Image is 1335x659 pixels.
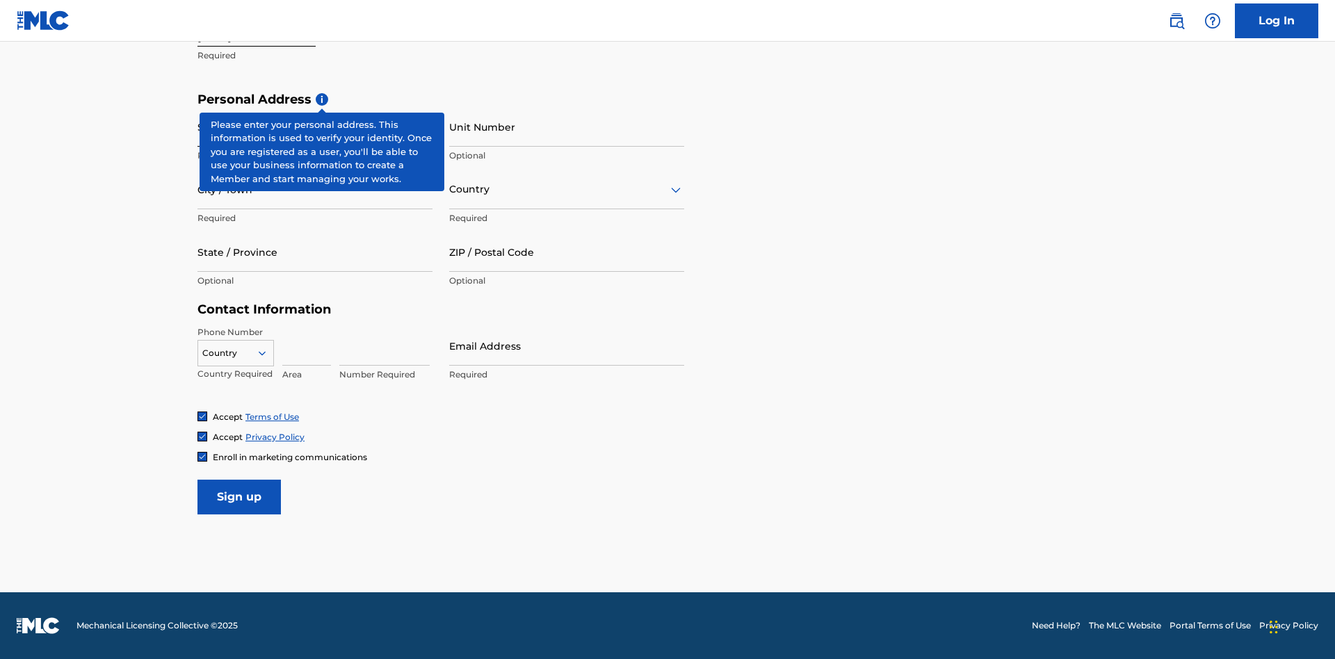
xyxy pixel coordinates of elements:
[1199,7,1227,35] div: Help
[17,617,60,634] img: logo
[449,275,684,287] p: Optional
[339,368,430,381] p: Number Required
[282,368,331,381] p: Area
[197,302,684,318] h5: Contact Information
[197,49,432,62] p: Required
[1168,13,1185,29] img: search
[449,212,684,225] p: Required
[76,619,238,632] span: Mechanical Licensing Collective © 2025
[17,10,70,31] img: MLC Logo
[197,212,432,225] p: Required
[245,412,299,422] a: Terms of Use
[198,412,207,421] img: checkbox
[1170,619,1251,632] a: Portal Terms of Use
[198,432,207,441] img: checkbox
[198,453,207,461] img: checkbox
[197,149,432,162] p: Required
[213,412,243,422] span: Accept
[197,92,1138,108] h5: Personal Address
[197,275,432,287] p: Optional
[197,368,274,380] p: Country Required
[1270,606,1278,648] div: Drag
[1235,3,1318,38] a: Log In
[1259,619,1318,632] a: Privacy Policy
[1204,13,1221,29] img: help
[1265,592,1335,659] iframe: Chat Widget
[449,149,684,162] p: Optional
[1089,619,1161,632] a: The MLC Website
[213,432,243,442] span: Accept
[316,93,328,106] span: i
[449,368,684,381] p: Required
[1032,619,1081,632] a: Need Help?
[213,452,367,462] span: Enroll in marketing communications
[245,432,305,442] a: Privacy Policy
[1163,7,1190,35] a: Public Search
[197,480,281,514] input: Sign up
